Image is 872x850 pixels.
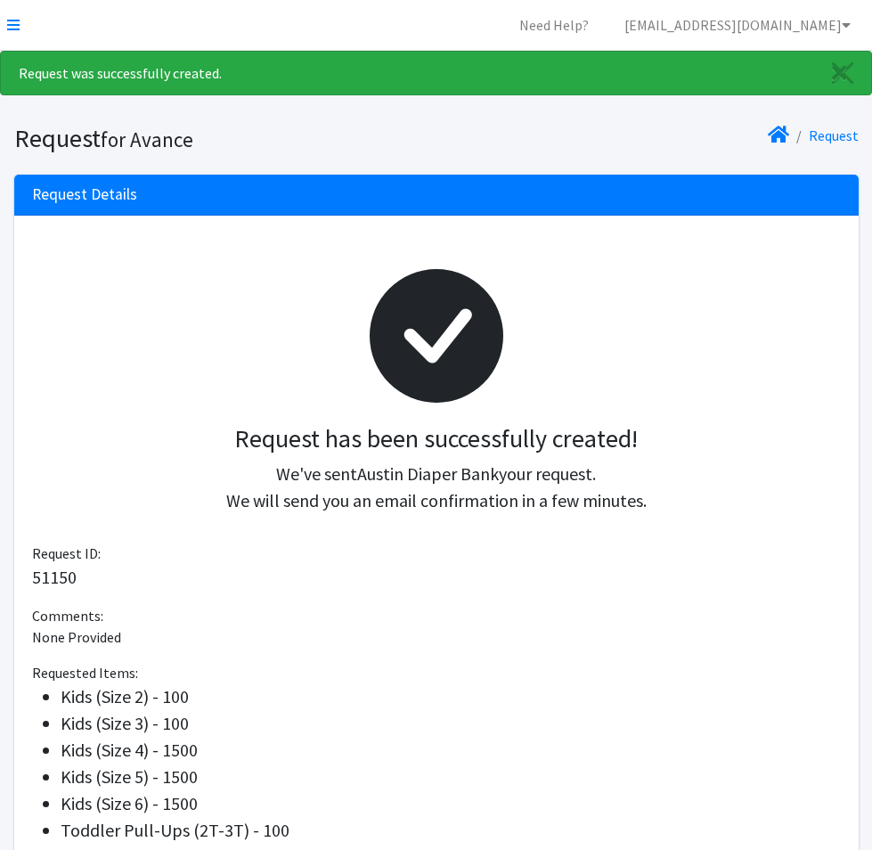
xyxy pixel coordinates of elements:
li: Kids (Size 4) - 1500 [61,737,841,764]
span: Requested Items: [32,664,138,682]
a: Need Help? [505,7,603,43]
h3: Request has been successfully created! [46,424,827,454]
span: Request ID: [32,544,101,562]
h3: Request Details [32,185,137,204]
h1: Request [14,123,430,154]
p: We've sent your request. We will send you an email confirmation in a few minutes. [46,461,827,514]
span: Austin Diaper Bank [357,462,499,485]
li: Kids (Size 6) - 1500 [61,790,841,817]
li: Toddler Pull-Ups (2T-3T) - 100 [61,817,841,844]
li: Kids (Size 2) - 100 [61,683,841,710]
a: Close [814,52,871,94]
li: Kids (Size 5) - 1500 [61,764,841,790]
small: for Avance [101,127,193,152]
li: Kids (Size 3) - 100 [61,710,841,737]
span: None Provided [32,628,121,646]
span: Comments: [32,607,103,625]
a: [EMAIL_ADDRESS][DOMAIN_NAME] [610,7,865,43]
a: Request [809,127,859,144]
p: 51150 [32,564,841,591]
